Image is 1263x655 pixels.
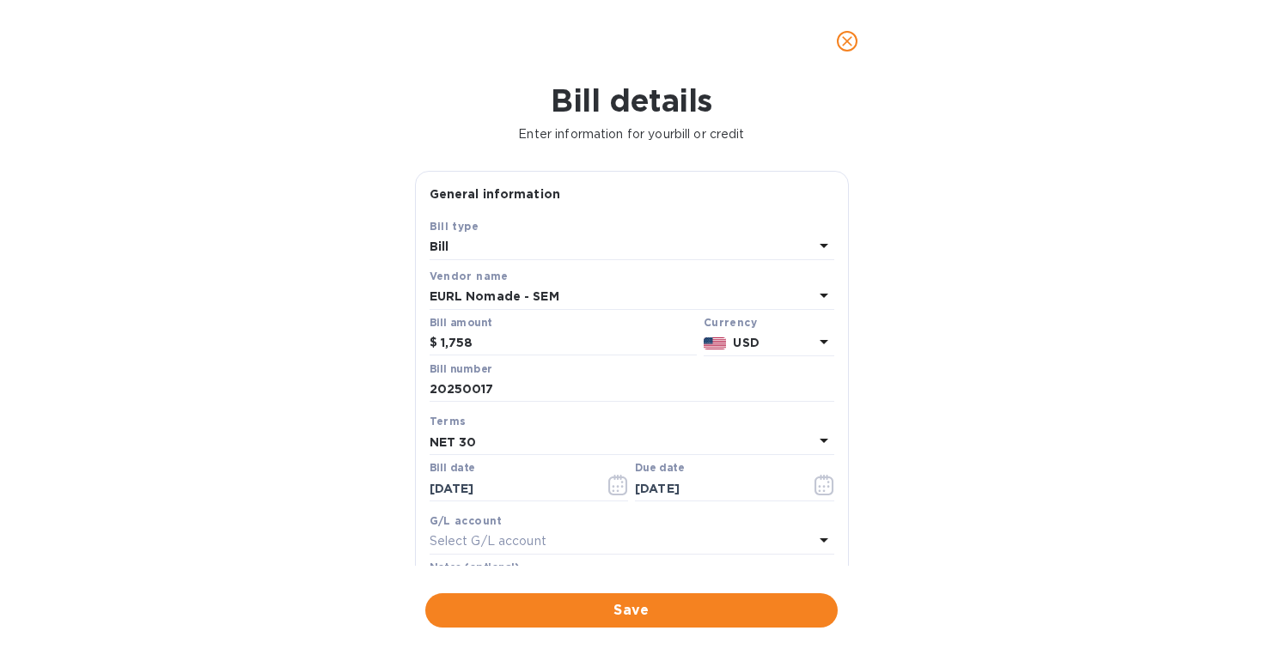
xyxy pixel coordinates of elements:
[704,316,757,329] b: Currency
[430,562,520,573] label: Notes (optional)
[635,464,684,474] label: Due date
[430,220,479,233] b: Bill type
[635,476,797,501] input: Due date
[430,435,477,449] b: NET 30
[430,270,509,282] b: Vendor name
[441,331,697,356] input: $ Enter bill amount
[425,593,838,628] button: Save
[430,318,491,328] label: Bill amount
[430,532,546,550] p: Select G/L account
[430,187,561,201] b: General information
[704,337,727,349] img: USD
[430,464,475,474] label: Bill date
[430,476,592,501] input: Select date
[430,331,441,356] div: $
[430,240,449,253] b: Bill
[14,125,1249,143] p: Enter information for your bill or credit
[430,377,834,403] input: Enter bill number
[430,415,467,428] b: Terms
[827,21,868,62] button: close
[14,82,1249,118] h1: Bill details
[430,364,491,374] label: Bill number
[439,600,824,621] span: Save
[430,289,559,303] b: EURL Nomade - SEM
[733,336,759,349] b: USD
[430,514,503,527] b: G/L account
